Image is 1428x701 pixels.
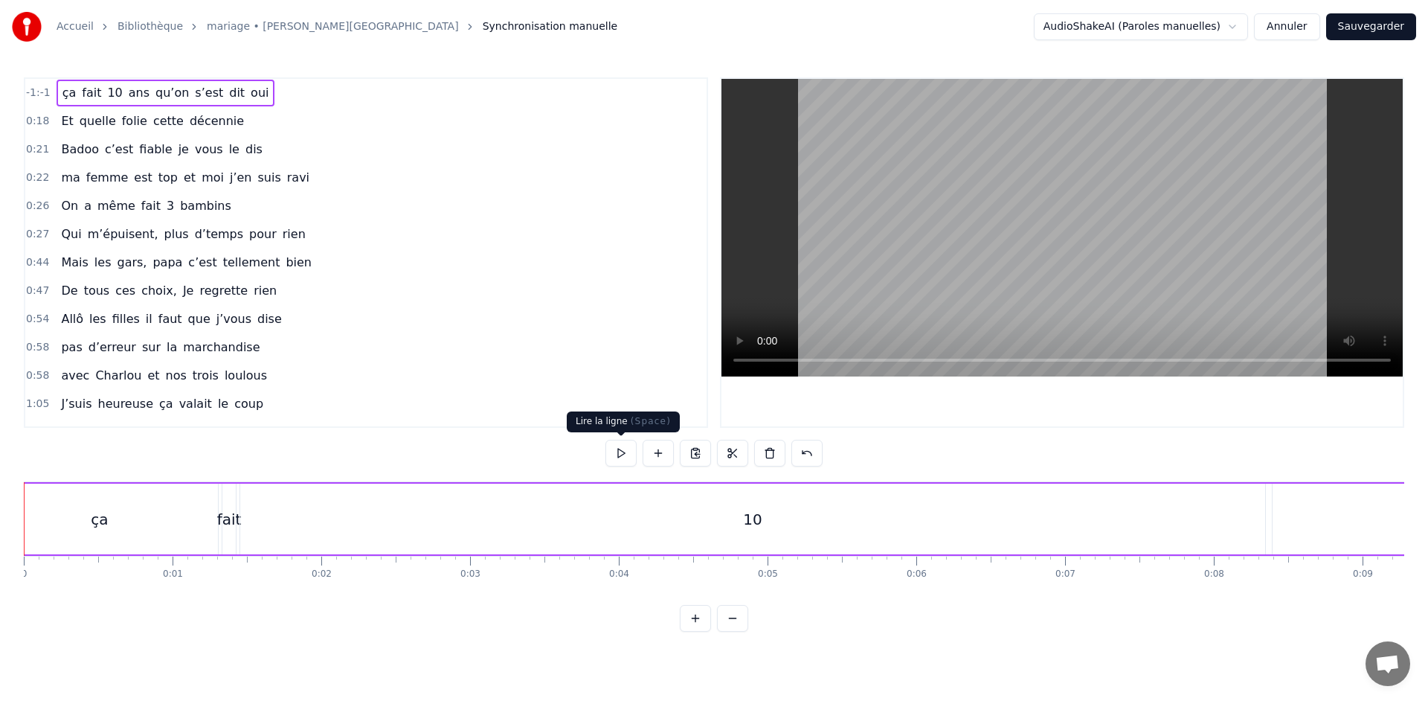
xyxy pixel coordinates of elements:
span: même [96,197,137,214]
button: Sauvegarder [1326,13,1416,40]
span: a [83,197,93,214]
div: 0:01 [163,569,183,580]
span: les [88,310,108,327]
span: ces [114,282,137,299]
button: Annuler [1254,13,1319,40]
div: ça [91,508,108,531]
span: ma [59,169,81,186]
span: le [216,395,230,412]
span: oui [249,84,270,101]
span: décennie [188,112,245,129]
span: avec [59,367,91,384]
a: mariage • [PERSON_NAME][GEOGRAPHIC_DATA] [207,19,459,34]
span: Badoo [59,141,100,158]
span: 10 [106,84,123,101]
span: que [187,310,212,327]
span: regrette [198,282,249,299]
span: j’en [228,169,254,186]
span: 0:44 [26,255,49,270]
span: moi [200,169,225,186]
a: Accueil [57,19,94,34]
span: bambins [178,197,233,214]
span: cette [152,112,185,129]
span: ça [59,423,77,441]
span: 1:05 [26,397,49,412]
div: 0:06 [907,569,927,580]
div: 0 [22,569,28,580]
span: c’est [103,141,135,158]
span: et [146,367,161,384]
span: Et [59,112,74,129]
span: 0:54 [26,312,49,327]
span: heureuse [97,395,155,412]
span: 0:22 [26,170,49,185]
span: d’temps [193,225,245,243]
span: 0:58 [26,340,49,355]
span: d’erreur [87,339,138,356]
span: c’est [187,254,218,271]
span: il [144,310,154,327]
span: 0:27 [26,227,49,242]
span: choix, [140,282,178,299]
span: je [177,141,190,158]
span: bien [284,254,313,271]
span: nos [164,367,188,384]
div: Lire la ligne [567,412,680,432]
span: ravi [286,169,311,186]
span: Allô [59,310,85,327]
span: papa [151,254,184,271]
span: tellement [222,254,282,271]
span: 0:26 [26,199,49,214]
span: folie [120,112,149,129]
span: marchandise [181,339,261,356]
span: les [93,254,113,271]
span: pas [59,339,83,356]
div: 0:04 [609,569,629,580]
span: ans [127,84,151,101]
div: 10 [743,508,762,531]
span: fiable [138,141,173,158]
span: filles [111,310,141,327]
span: dit [228,84,246,101]
span: s’est [193,84,225,101]
span: Synchronisation manuelle [483,19,618,34]
span: 0:47 [26,284,49,298]
span: On [59,197,80,214]
nav: breadcrumb [57,19,617,34]
img: youka [12,12,42,42]
a: Bibliothèque [118,19,183,34]
span: dis [244,141,264,158]
div: 0:05 [758,569,778,580]
span: femme [85,169,130,186]
span: Charlou [94,367,143,384]
span: 0:18 [26,114,49,129]
span: est [132,169,153,186]
span: ( Space ) [631,416,671,426]
span: 0:58 [26,368,49,383]
span: m’épuisent, [86,225,160,243]
span: et [182,169,197,186]
div: 0:09 [1353,569,1373,580]
span: Je [181,282,196,299]
a: Ouvrir le chat [1366,641,1410,686]
span: Qui [59,225,83,243]
span: -1:-1 [26,86,51,100]
span: De [59,282,79,299]
span: le [228,141,241,158]
div: 0:03 [460,569,480,580]
div: 0:07 [1055,569,1075,580]
span: suis [256,169,282,186]
span: vous [193,141,225,158]
span: valait [178,395,213,412]
span: J’suis [59,395,93,412]
span: quelle [78,112,118,129]
span: plus [163,225,190,243]
span: dise [256,310,283,327]
span: rien [281,225,307,243]
span: qu’on [154,84,190,101]
span: trois [191,367,220,384]
span: la [165,339,178,356]
div: 0:08 [1204,569,1224,580]
span: fait [140,197,162,214]
div: fait [217,508,242,531]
